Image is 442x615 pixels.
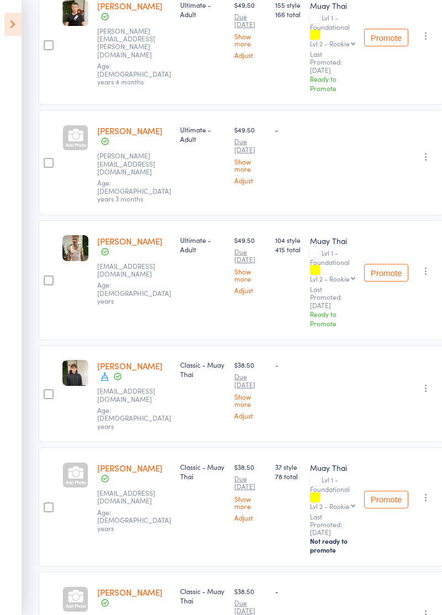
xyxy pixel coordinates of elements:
[180,586,225,605] div: Classic - Muay Thai
[234,125,266,184] div: $49.50
[310,309,355,328] div: Ready to Promote
[234,177,266,184] a: Adjust
[310,275,350,282] div: Lvl 2 - Rookie
[275,9,301,19] span: 166 total
[62,360,88,386] img: image1701414557.png
[234,475,266,491] small: Due [DATE]
[97,27,169,59] small: natasha.haddad@me.com
[97,462,162,474] a: [PERSON_NAME]
[234,287,266,294] a: Adjust
[97,489,169,505] small: M.limog01@gmail.com
[234,514,266,521] a: Adjust
[310,249,355,282] div: Lvl 1 - Foundational
[310,50,355,74] small: Last Promoted: [DATE]
[97,262,169,278] small: willj2007au@gmail.com
[234,462,266,521] div: $38.50
[310,502,350,510] div: Lvl 2 - Rookie
[97,125,162,136] a: [PERSON_NAME]
[275,360,301,369] div: -
[180,462,225,481] div: Classic - Muay Thai
[310,235,355,246] div: Muay Thai
[310,537,355,554] div: Not ready to promote
[275,586,301,596] div: -
[310,513,355,537] small: Last Promoted: [DATE]
[234,235,266,294] div: $49.50
[234,412,266,419] a: Adjust
[97,586,162,598] a: [PERSON_NAME]
[310,40,350,47] div: Lvl 2 - Rookie
[364,264,408,282] button: Promote
[180,125,225,144] div: Ultimate - Adult
[234,158,266,172] a: Show more
[97,280,171,305] span: Age: [DEMOGRAPHIC_DATA] years
[180,235,225,254] div: Ultimate - Adult
[364,491,408,508] button: Promote
[97,507,171,533] span: Age: [DEMOGRAPHIC_DATA] years
[97,387,169,403] small: iankaplan119@gmail.com
[97,235,162,247] a: [PERSON_NAME]
[234,248,266,264] small: Due [DATE]
[310,74,355,93] div: Ready to Promote
[97,152,169,176] small: marc-hill@live.com
[62,235,88,261] img: image1731993919.png
[97,178,171,203] span: Age: [DEMOGRAPHIC_DATA] years 3 months
[180,360,225,379] div: Classic - Muay Thai
[234,268,266,282] a: Show more
[234,599,266,615] small: Due [DATE]
[275,235,301,245] span: 104 style
[275,471,301,481] span: 78 total
[97,405,171,431] span: Age: [DEMOGRAPHIC_DATA] years
[275,245,301,254] span: 415 total
[234,393,266,407] a: Show more
[234,373,266,389] small: Due [DATE]
[234,51,266,59] a: Adjust
[234,137,266,153] small: Due [DATE]
[310,476,355,509] div: Lvl 1 - Foundational
[275,462,301,471] span: 37 style
[234,13,266,29] small: Due [DATE]
[275,125,301,134] div: -
[97,61,171,86] span: Age: [DEMOGRAPHIC_DATA] years 4 months
[234,360,266,419] div: $38.50
[310,14,355,47] div: Lvl 1 - Foundational
[97,360,162,372] a: [PERSON_NAME]
[364,29,408,46] button: Promote
[234,33,266,47] a: Show more
[234,495,266,510] a: Show more
[310,462,355,473] div: Muay Thai
[310,285,355,309] small: Last Promoted: [DATE]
